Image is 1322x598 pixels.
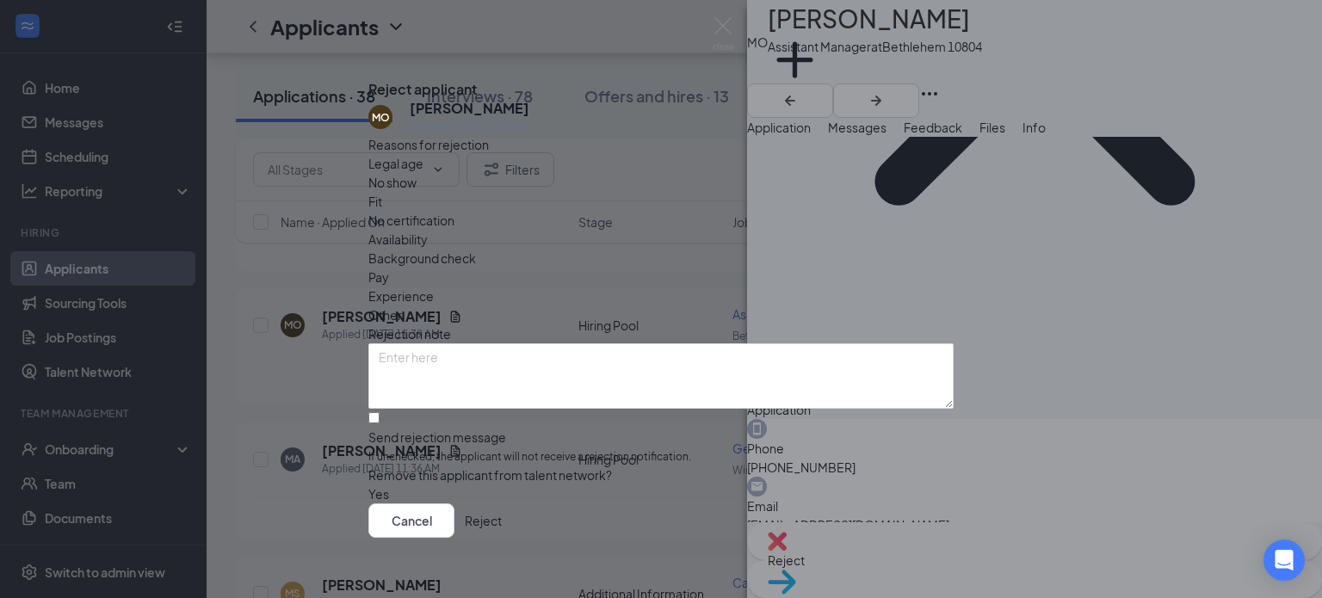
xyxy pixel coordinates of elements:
[368,287,434,305] span: Experience
[368,154,423,173] span: Legal age
[465,502,502,537] button: Reject
[368,249,476,268] span: Background check
[368,305,402,324] span: Other
[368,230,428,249] span: Availability
[368,428,954,446] div: Send rejection message
[372,109,390,124] div: MO
[410,99,529,118] h5: [PERSON_NAME]
[368,80,477,99] h3: Reject applicant
[368,268,389,287] span: Pay
[368,502,454,537] button: Cancel
[368,137,489,152] span: Reasons for rejection
[368,326,451,342] span: Rejection note
[410,118,529,135] div: Applied [DATE] 11:39 AM
[368,484,389,502] span: Yes
[368,449,954,465] span: If unchecked, the applicant will not receive a rejection notification.
[368,173,417,192] span: No show
[368,412,380,423] input: Send rejection messageIf unchecked, the applicant will not receive a rejection notification.
[368,211,454,230] span: No certification
[368,466,612,482] span: Remove this applicant from talent network?
[1263,539,1305,581] div: Open Intercom Messenger
[368,192,382,211] span: Fit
